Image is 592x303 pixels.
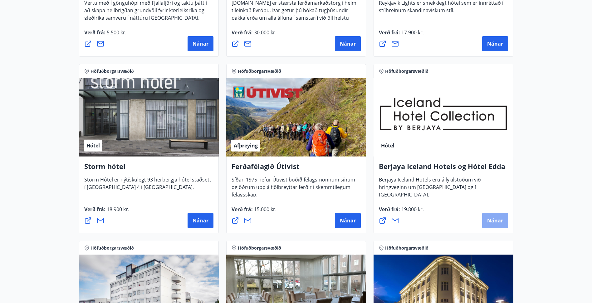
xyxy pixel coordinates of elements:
button: Nánar [482,213,508,228]
span: 5.500 kr. [105,29,126,36]
span: Verð frá : [379,29,424,41]
button: Nánar [188,213,213,228]
span: 30.000 kr. [253,29,276,36]
h4: Berjaya Iceland Hotels og Hótel Edda [379,161,508,176]
span: Höfuðborgarsvæðið [385,68,428,74]
span: 18.900 kr. [105,206,129,213]
span: Höfuðborgarsvæðið [238,68,281,74]
span: Hótel [86,142,100,149]
span: Höfuðborgarsvæðið [91,245,134,251]
span: 15.000 kr. [253,206,276,213]
button: Nánar [482,36,508,51]
span: 19.800 kr. [400,206,424,213]
span: Höfuðborgarsvæðið [238,245,281,251]
span: Hótel [381,142,394,149]
span: Verð frá : [379,206,424,218]
button: Nánar [188,36,213,51]
span: Nánar [487,40,503,47]
span: Nánar [340,40,356,47]
span: Síðan 1975 hefur Útivist boðið félagsmönnum sínum og öðrum upp á fjölbreyttar ferðir í skemmtileg... [232,176,355,203]
button: Nánar [335,36,361,51]
h4: Storm hótel [84,161,213,176]
span: Nánar [193,217,208,224]
h4: Ferðafélagið Útivist [232,161,361,176]
span: Berjaya Iceland Hotels eru á lykilstöðum við hringveginn um [GEOGRAPHIC_DATA] og í [GEOGRAPHIC_DA... [379,176,481,203]
span: Verð frá : [232,206,276,218]
span: Verð frá : [84,29,126,41]
span: 17.900 kr. [400,29,424,36]
span: Storm Hótel er nýtískulegt 93 herbergja hótel staðsett í [GEOGRAPHIC_DATA] 4 í [GEOGRAPHIC_DATA]. [84,176,211,196]
button: Nánar [335,213,361,228]
span: Nánar [340,217,356,224]
span: Verð frá : [84,206,129,218]
span: Nánar [193,40,208,47]
span: Afþreying [234,142,258,149]
span: Verð frá : [232,29,276,41]
span: Höfuðborgarsvæðið [91,68,134,74]
span: Höfuðborgarsvæðið [385,245,428,251]
span: Nánar [487,217,503,224]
